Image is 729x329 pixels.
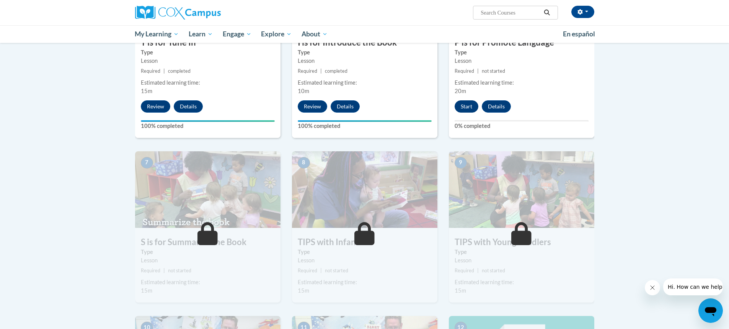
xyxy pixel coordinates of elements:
div: Lesson [141,256,275,265]
span: Required [141,268,160,273]
input: Search Courses [480,8,541,17]
span: not started [482,268,505,273]
span: Required [298,268,317,273]
button: Details [174,100,203,113]
label: Type [298,248,432,256]
h3: TIPS with Infants [292,236,437,248]
span: 20m [455,88,466,94]
span: My Learning [135,29,179,39]
a: En español [558,26,600,42]
label: Type [298,48,432,57]
label: 100% completed [141,122,275,130]
div: Estimated learning time: [298,278,432,286]
iframe: Button to launch messaging window [698,298,723,323]
div: Lesson [455,256,589,265]
span: 15m [455,287,466,294]
span: completed [325,68,347,74]
span: About [302,29,328,39]
div: Lesson [455,57,589,65]
span: Engage [223,29,251,39]
h3: S is for Summarize the Book [135,236,281,248]
span: 10m [298,88,309,94]
span: 8 [298,157,310,169]
span: not started [482,68,505,74]
img: Cox Campus [135,6,221,20]
span: | [163,268,165,273]
div: Your progress [298,120,432,122]
iframe: Close message [645,280,660,295]
img: Course Image [292,151,437,228]
div: Lesson [141,57,275,65]
button: Details [482,100,511,113]
label: Type [141,48,275,57]
span: Explore [261,29,292,39]
div: Main menu [124,25,606,43]
button: Start [455,100,478,113]
span: Required [455,268,474,273]
button: Review [298,100,327,113]
label: 100% completed [298,122,432,130]
div: Estimated learning time: [298,79,432,87]
iframe: Message from company [663,278,723,295]
a: Cox Campus [135,6,281,20]
button: Details [331,100,360,113]
label: Type [141,248,275,256]
span: not started [168,268,191,273]
a: Engage [218,25,256,43]
div: Estimated learning time: [455,278,589,286]
span: 7 [141,157,153,169]
span: Required [141,68,160,74]
span: 9 [455,157,467,169]
span: Required [455,68,474,74]
div: Estimated learning time: [141,79,275,87]
span: | [477,68,479,74]
span: 15m [141,287,152,294]
span: | [163,68,165,74]
span: 15m [141,88,152,94]
span: Required [298,68,317,74]
div: Lesson [298,256,432,265]
img: Course Image [135,151,281,228]
div: Estimated learning time: [141,278,275,286]
label: Type [455,48,589,57]
button: Account Settings [571,6,594,18]
span: not started [325,268,348,273]
button: Search [541,8,553,17]
h3: TIPS with Young Toddlers [449,236,594,248]
span: Learn [189,29,213,39]
span: En español [563,30,595,38]
span: | [477,268,479,273]
span: 15m [298,287,309,294]
a: About [297,25,333,43]
div: Estimated learning time: [455,79,589,87]
a: Learn [184,25,218,43]
div: Your progress [141,120,275,122]
label: Type [455,248,589,256]
span: | [320,268,322,273]
a: My Learning [130,25,184,43]
img: Course Image [449,151,594,228]
button: Review [141,100,170,113]
span: Hi. How can we help? [5,5,62,11]
label: 0% completed [455,122,589,130]
a: Explore [256,25,297,43]
div: Lesson [298,57,432,65]
span: | [320,68,322,74]
span: completed [168,68,191,74]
